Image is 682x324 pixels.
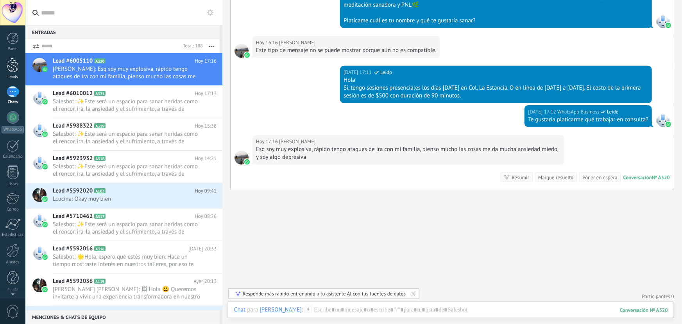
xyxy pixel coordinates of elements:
span: WhatsApp Business [557,108,600,116]
div: Este tipo de mensaje no se puede mostrar porque aún no es compatible. [256,47,437,54]
div: Leads [2,75,24,80]
span: Lead #5592020 [53,187,93,195]
span: Hoy 14:21 [195,155,217,162]
a: Lead #5710462 A317 Hoy 08:26 Salesbot: ✨Este será un espacio para sanar heridas como el rencor, i... [25,209,222,241]
span: [PERSON_NAME] [PERSON_NAME]: 🖼 Hola 😃 Queremos invitarte a vivir una experiencia transformadora e... [53,286,202,301]
span: WhatsApp Business [656,14,670,28]
span: Lead #5988322 [53,122,93,130]
span: Hoy 08:26 [195,212,217,220]
span: Salesbot: ✨Este será un espacio para sanar heridas como el rencor, ira, la ansiedad y el sufrimie... [53,163,202,178]
img: waba.svg [42,99,48,104]
a: Lead #5923932 A318 Hoy 14:21 Salesbot: ✨Este será un espacio para sanar heridas como el rencor, i... [25,151,222,183]
span: Lead #6005110 [53,57,93,65]
div: № A320 [652,174,670,181]
div: Platícame cuál es tu nombre y qué te gustaría sanar? [344,17,648,25]
div: Te gustaría platícarme qué trabajar en consulta? [528,116,648,124]
div: Hola [344,76,648,84]
img: waba.svg [42,196,48,202]
img: waba.svg [42,222,48,227]
span: 0 [671,293,674,300]
div: Calendario [2,154,24,159]
img: waba.svg [42,287,48,292]
div: 320 [620,307,668,313]
div: Poner en espera [582,174,617,181]
span: A103 [94,188,106,193]
img: waba.svg [244,159,250,165]
div: Conversación [623,174,652,181]
span: Lead #5923932 [53,155,93,162]
span: A316 [94,246,106,251]
span: Leído [380,68,392,76]
div: Entradas [25,25,220,39]
span: Lead #5592016 [53,245,93,253]
img: waba.svg [42,254,48,260]
div: Responde más rápido entrenando a tu asistente AI con tus fuentes de datos [243,290,406,297]
span: Lcucina: Okay muy bien [53,195,202,203]
img: waba.svg [42,67,48,72]
span: : [302,306,303,314]
span: Laura Lopez [279,138,315,146]
div: Chats [2,100,24,105]
div: Resumir [512,174,529,181]
div: Hoy 17:16 [256,138,279,146]
span: Hoy 17:16 [195,57,217,65]
span: Laura Lopez [234,151,249,165]
span: Laura Lopez [279,39,315,47]
div: Listas [2,182,24,187]
span: Salesbot: ✨Este será un espacio para sanar heridas como el rencor, ira, la ansiedad y el sufrimie... [53,221,202,236]
img: waba.svg [666,122,671,127]
a: Lead #6010012 A321 Hoy 17:13 Salesbot: ✨Este será un espacio para sanar heridas como el rencor, i... [25,86,222,118]
span: A317 [94,214,106,219]
div: [DATE] 17:12 [528,108,557,116]
div: Panel [2,47,24,52]
span: Hoy 15:38 [195,122,217,130]
button: Más [203,39,220,53]
div: Total: 188 [180,42,203,50]
span: A320 [94,58,106,63]
span: para [247,306,258,314]
span: Lead #5710462 [53,212,93,220]
span: Hoy 17:13 [195,90,217,97]
div: Ajustes [2,260,24,265]
span: A318 [94,156,106,161]
span: Ayer 20:13 [193,277,217,285]
div: Esq soy muy explosiva, rápido tengo ataques de ira con mi familia, pienso mucho las cosas me da m... [256,146,561,161]
span: Leído [607,108,619,116]
div: Hoy 16:16 [256,39,279,47]
div: Marque resuelto [538,174,573,181]
span: A321 [94,91,106,96]
img: waba.svg [42,131,48,137]
span: Laura Lopez [234,44,249,58]
a: Lead #5592016 A316 [DATE] 20:33 Salesbot: 🌟Hola, espero que estés muy bien. Hace un tiempo mostra... [25,241,222,273]
img: waba.svg [666,23,671,28]
a: Lead #6005110 A320 Hoy 17:16 [PERSON_NAME]: Esq soy muy explosiva, rápido tengo ataques de ira co... [25,53,222,85]
a: Lead #5592020 A103 Hoy 09:41 Lcucina: Okay muy bien [25,183,222,208]
img: waba.svg [42,164,48,169]
div: Estadísticas [2,232,24,238]
img: waba.svg [244,52,250,58]
div: Menciones & Chats de equipo [25,310,220,324]
div: Laura Lopez [260,306,302,313]
span: [DATE] 20:33 [188,245,217,253]
span: [PERSON_NAME]: Esq soy muy explosiva, rápido tengo ataques de ira con mi familia, pienso mucho la... [53,65,202,80]
span: A119 [94,279,106,284]
span: Salesbot: ✨Este será un espacio para sanar heridas como el rencor, ira, la ansiedad y el sufrimie... [53,130,202,145]
div: [DATE] 17:11 [344,68,373,76]
div: Correo [2,207,24,212]
a: Lead #5592036 A119 Ayer 20:13 [PERSON_NAME] [PERSON_NAME]: 🖼 Hola 😃 Queremos invitarte a vivir un... [25,274,222,306]
span: Lead #5592036 [53,277,93,285]
span: WhatsApp Business [656,113,670,127]
div: Si, tengo sesiones presenciales los días [DATE] en Col. La Estancia. O en línea de [DATE] a [DATE... [344,84,648,100]
span: Hoy 09:41 [195,187,217,195]
a: Participantes:0 [642,293,674,300]
span: A319 [94,123,106,128]
a: Lead #5988322 A319 Hoy 15:38 Salesbot: ✨Este será un espacio para sanar heridas como el rencor, i... [25,118,222,150]
span: Salesbot: 🌟Hola, espero que estés muy bien. Hace un tiempo mostraste interés en nuestros talleres... [53,253,202,268]
span: Salesbot: ✨Este será un espacio para sanar heridas como el rencor, ira, la ansiedad y el sufrimie... [53,98,202,113]
div: WhatsApp [2,126,24,133]
span: Lead #6010012 [53,90,93,97]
